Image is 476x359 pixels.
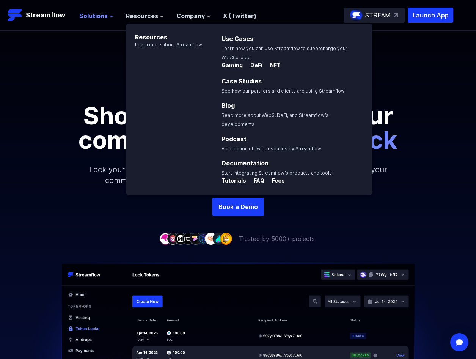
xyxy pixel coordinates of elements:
span: Solutions [79,11,108,20]
a: Fees [266,178,285,185]
a: STREAM [344,8,405,23]
span: See how our partners and clients are using Streamflow [222,88,345,94]
img: company-7 [205,233,217,244]
img: company-2 [167,233,179,244]
p: Show commitment to your community with [68,104,409,152]
p: Tutorials [222,177,246,184]
a: Streamflow [8,8,72,23]
p: DeFi [244,61,262,69]
a: Book a Demo [212,198,264,216]
span: A collection of Twitter spaces by Streamflow [222,146,321,151]
img: company-4 [182,233,194,244]
a: Blog [222,102,235,109]
img: Streamflow Logo [8,8,23,23]
p: STREAM [365,11,391,20]
a: NFT [264,62,281,70]
img: company-3 [174,233,187,244]
span: Resources [126,11,158,20]
img: company-9 [220,233,232,244]
p: Resources [126,24,202,42]
span: Read more about Web3, DeFi, and Streamflow’s developments [222,112,328,127]
a: X (Twitter) [223,12,256,20]
a: Case Studies [222,77,262,85]
button: Resources [126,11,164,20]
a: Documentation [222,159,269,167]
button: Solutions [79,11,114,20]
div: Open Intercom Messenger [450,333,468,351]
p: Learn more about Streamflow [126,42,202,48]
p: Lock your liquidity pool (LP) tokens to show commitment and transparency to your community or jus... [75,152,401,198]
img: streamflow-logo-circle.png [350,9,362,21]
a: Tutorials [222,178,248,185]
p: NFT [264,61,281,69]
span: Company [176,11,205,20]
p: Trusted by 5000+ projects [239,234,315,243]
span: Start integrating Streamflow’s products and tools [222,170,332,176]
p: Fees [266,177,285,184]
a: Use Cases [222,35,253,43]
img: company-1 [159,233,171,244]
img: company-5 [190,233,202,244]
p: FAQ [248,177,264,184]
img: company-8 [212,233,225,244]
p: Streamflow [26,10,65,20]
a: DeFi [244,62,264,70]
p: Gaming [222,61,243,69]
button: Company [176,11,211,20]
img: top-right-arrow.svg [394,13,398,17]
button: Launch App [408,8,453,23]
p: Secure your crypto assets [28,79,448,91]
a: Gaming [222,62,244,70]
a: FAQ [248,178,266,185]
img: company-6 [197,233,209,244]
span: Learn how you can use Streamflow to supercharge your Web3 project [222,46,347,60]
a: Podcast [222,135,247,143]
